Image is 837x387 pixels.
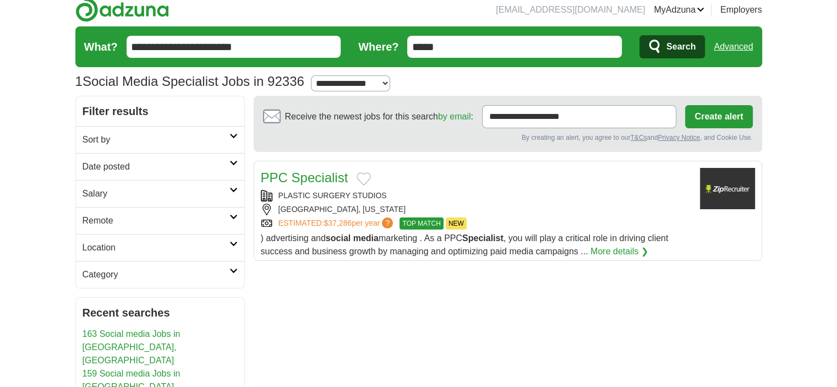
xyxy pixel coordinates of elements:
[83,241,229,254] h2: Location
[84,39,118,55] label: What?
[590,245,648,258] a: More details ❯
[263,133,753,143] div: By creating an alert, you agree to our and , and Cookie Use.
[261,204,691,215] div: [GEOGRAPHIC_DATA], [US_STATE]
[76,261,244,288] a: Category
[76,96,244,126] h2: Filter results
[83,160,229,173] h2: Date posted
[700,168,755,209] img: Company logo
[83,268,229,281] h2: Category
[400,217,443,230] span: TOP MATCH
[324,219,352,227] span: $37,286
[446,217,467,230] span: NEW
[76,126,244,153] a: Sort by
[261,170,348,185] a: PPC Specialist
[75,72,83,91] span: 1
[720,3,762,17] a: Employers
[261,233,669,256] span: ) advertising and marketing . As a PPC , you will play a critical role in driving client success ...
[382,217,393,228] span: ?
[76,207,244,234] a: Remote
[83,304,238,321] h2: Recent searches
[358,39,398,55] label: Where?
[261,190,691,201] div: PLASTIC SURGERY STUDIOS
[75,74,304,89] h1: Social Media Specialist Jobs in 92336
[285,110,473,123] span: Receive the newest jobs for this search :
[438,112,471,121] a: by email
[462,233,504,243] strong: Specialist
[83,214,229,227] h2: Remote
[83,329,180,365] a: 163 Social media Jobs in [GEOGRAPHIC_DATA], [GEOGRAPHIC_DATA]
[83,133,229,146] h2: Sort by
[685,105,752,128] button: Create alert
[496,3,645,17] li: [EMAIL_ADDRESS][DOMAIN_NAME]
[278,217,396,230] a: ESTIMATED:$37,286per year?
[326,233,351,243] strong: social
[76,153,244,180] a: Date posted
[76,234,244,261] a: Location
[83,187,229,200] h2: Salary
[639,35,705,58] button: Search
[666,36,696,58] span: Search
[76,180,244,207] a: Salary
[353,233,379,243] strong: media
[630,134,647,141] a: T&Cs
[658,134,700,141] a: Privacy Notice
[714,36,753,58] a: Advanced
[654,3,704,17] a: MyAdzuna
[357,172,371,186] button: Add to favorite jobs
